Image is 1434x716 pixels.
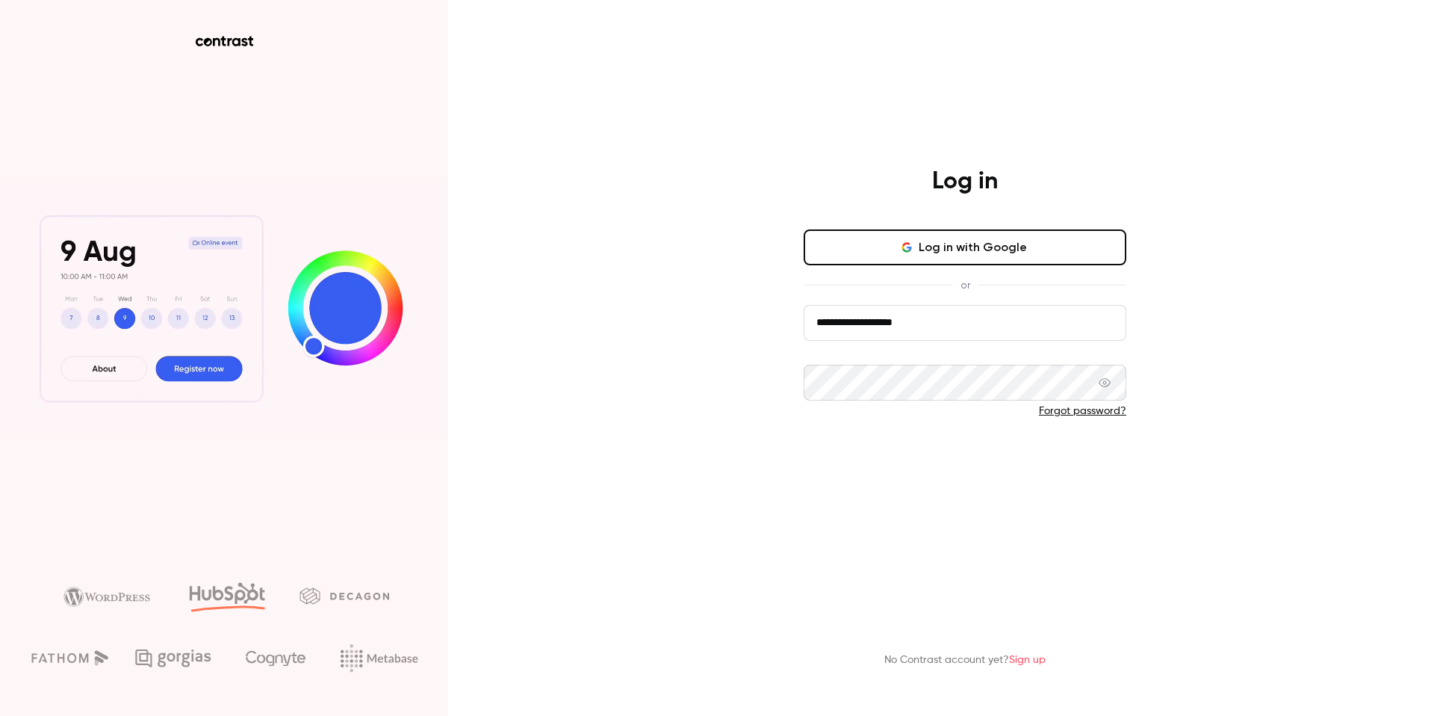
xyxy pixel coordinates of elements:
a: Forgot password? [1039,406,1126,416]
h4: Log in [932,167,998,197]
p: No Contrast account yet? [884,652,1046,668]
span: or [953,277,978,293]
button: Log in [804,442,1126,478]
img: decagon [299,587,389,604]
button: Log in with Google [804,229,1126,265]
a: Sign up [1009,655,1046,665]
